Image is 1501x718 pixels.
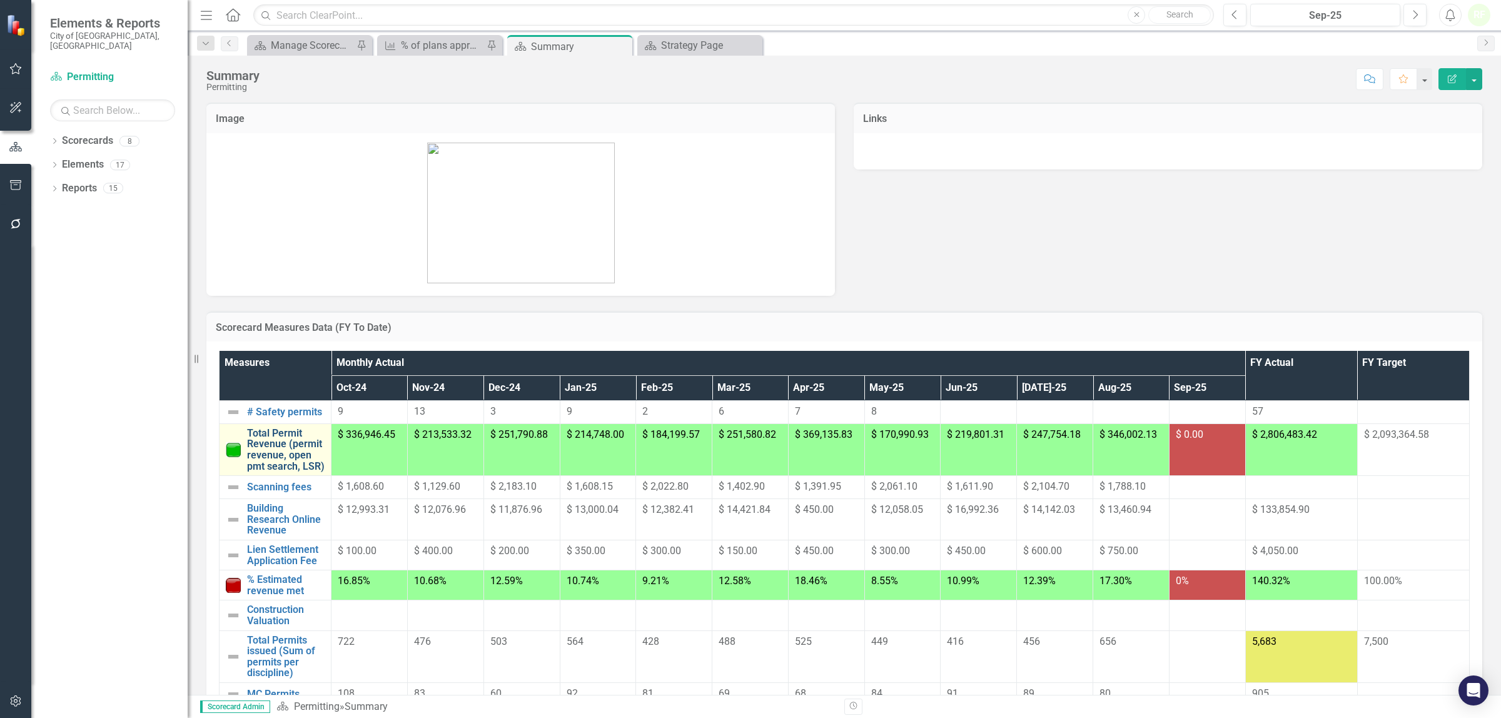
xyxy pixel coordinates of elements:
[206,83,260,92] div: Permitting
[247,635,325,679] a: Total Permits issued (Sum of permits per discipline)
[719,635,735,647] span: 488
[62,158,104,172] a: Elements
[1023,635,1040,647] span: 456
[871,635,888,647] span: 449
[338,405,343,417] span: 9
[947,575,979,587] span: 10.99%
[401,38,483,53] div: % of plans approved after first review
[247,544,325,566] a: Lien Settlement Application Fee
[103,183,123,194] div: 15
[871,405,877,417] span: 8
[567,545,605,557] span: $ 350.00
[247,604,325,626] a: Construction Valuation
[276,700,835,714] div: »
[247,407,325,418] a: # Safety permits
[414,545,453,557] span: $ 400.00
[719,480,765,492] span: $ 1,402.90
[795,428,852,440] span: $ 369,135.83
[220,630,331,682] td: Double-Click to Edit Right Click for Context Menu
[642,480,689,492] span: $ 2,022.80
[50,31,175,51] small: City of [GEOGRAPHIC_DATA], [GEOGRAPHIC_DATA]
[1252,428,1317,440] span: $ 2,806,483.42
[871,480,917,492] span: $ 2,061.10
[490,687,502,699] span: 60
[345,700,388,712] div: Summary
[338,428,395,440] span: $ 336,946.45
[871,687,882,699] span: 84
[62,134,113,148] a: Scorecards
[338,545,377,557] span: $ 100.00
[1255,8,1396,23] div: Sep-25
[1252,405,1263,417] span: 57
[947,428,1004,440] span: $ 219,801.31
[1023,545,1062,557] span: $ 600.00
[567,635,584,647] span: 564
[1099,545,1138,557] span: $ 750.00
[247,428,325,472] a: Total Permit Revenue (permit revenue, open pmt search, LSR)
[490,428,548,440] span: $ 251,790.88
[271,38,353,53] div: Manage Scorecards
[719,428,776,440] span: $ 251,580.82
[719,503,771,515] span: $ 14,421.84
[1176,428,1203,440] span: $ 0.00
[414,503,466,515] span: $ 12,076.96
[871,545,910,557] span: $ 300.00
[250,38,353,53] a: Manage Scorecards
[1023,575,1056,587] span: 12.39%
[226,480,241,495] img: Not Defined
[1250,4,1400,26] button: Sep-25
[380,38,483,53] a: % of plans approved after first review
[719,405,724,417] span: 6
[642,405,648,417] span: 2
[216,322,1473,333] h3: Scorecard Measures Data (FY To Date)
[110,159,130,170] div: 17
[490,480,537,492] span: $ 2,183.10
[414,428,472,440] span: $ 213,533.32
[1023,428,1081,440] span: $ 247,754.18
[795,575,827,587] span: 18.46%
[661,38,759,53] div: Strategy Page
[795,545,834,557] span: $ 450.00
[642,428,700,440] span: $ 184,199.57
[216,113,826,124] h3: Image
[719,687,730,699] span: 69
[220,682,331,705] td: Double-Click to Edit Right Click for Context Menu
[50,16,175,31] span: Elements & Reports
[338,575,370,587] span: 16.85%
[220,540,331,570] td: Double-Click to Edit Right Click for Context Menu
[62,181,97,196] a: Reports
[226,512,241,527] img: Not Defined
[220,423,331,475] td: Double-Click to Edit Right Click for Context Menu
[220,600,331,630] td: Double-Click to Edit Right Click for Context Menu
[947,545,986,557] span: $ 450.00
[119,136,139,146] div: 8
[220,499,331,540] td: Double-Click to Edit Right Click for Context Menu
[567,575,599,587] span: 10.74%
[795,480,841,492] span: $ 1,391.95
[220,476,331,499] td: Double-Click to Edit Right Click for Context Menu
[338,503,390,515] span: $ 12,993.31
[50,99,175,121] input: Search Below...
[567,503,619,515] span: $ 13,000.04
[719,575,751,587] span: 12.58%
[1023,687,1034,699] span: 89
[947,635,964,647] span: 416
[338,480,384,492] span: $ 1,608.60
[414,635,431,647] span: 476
[414,575,447,587] span: 10.68%
[1252,687,1269,699] span: 905
[567,405,572,417] span: 9
[50,70,175,84] a: Permitting
[226,405,241,420] img: Not Defined
[1023,503,1075,515] span: $ 14,142.03
[226,608,241,623] img: Not Defined
[1364,635,1388,647] span: 7,500
[226,649,241,664] img: Not Defined
[247,482,325,493] a: Scanning fees
[1166,9,1193,19] span: Search
[414,687,425,699] span: 83
[490,635,507,647] span: 503
[640,38,759,53] a: Strategy Page
[338,635,355,647] span: 722
[414,405,425,417] span: 13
